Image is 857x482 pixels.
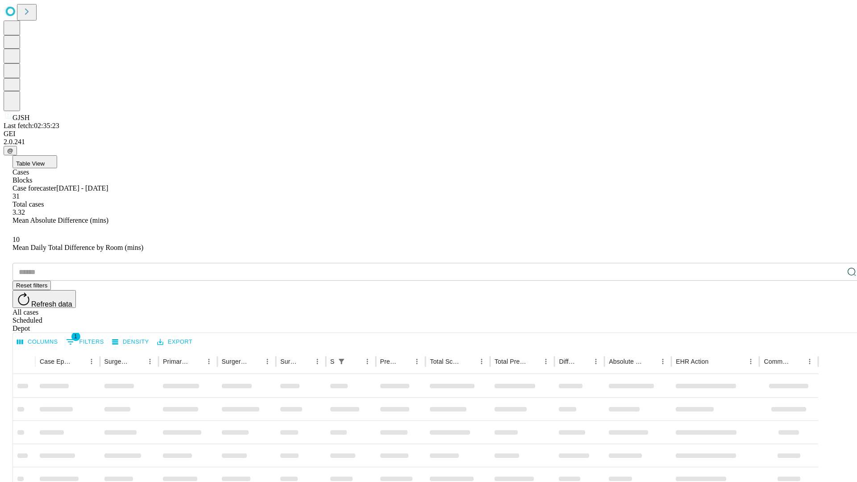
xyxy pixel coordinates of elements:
div: GEI [4,130,853,138]
span: Mean Daily Total Difference by Room (mins) [12,244,143,251]
button: Sort [131,355,144,368]
span: Last fetch: 02:35:23 [4,122,59,129]
button: Density [110,335,151,349]
span: Total cases [12,200,44,208]
button: Menu [475,355,488,368]
span: Mean Absolute Difference (mins) [12,216,108,224]
button: Menu [144,355,156,368]
span: 3.32 [12,208,25,216]
span: @ [7,147,13,154]
div: Absolute Difference [609,358,643,365]
button: Reset filters [12,281,51,290]
button: Show filters [335,355,348,368]
div: Predicted In Room Duration [380,358,398,365]
div: Scheduled In Room Duration [330,358,334,365]
div: 2.0.241 [4,138,853,146]
button: Menu [85,355,98,368]
button: Select columns [15,335,60,349]
button: Sort [644,355,657,368]
span: Reset filters [16,282,47,289]
button: Sort [577,355,590,368]
button: Menu [540,355,552,368]
span: GJSH [12,114,29,121]
button: Refresh data [12,290,76,308]
span: 1 [71,332,80,341]
button: Sort [299,355,311,368]
button: Sort [709,355,722,368]
button: Sort [398,355,411,368]
button: Sort [527,355,540,368]
button: Sort [349,355,361,368]
button: Menu [803,355,816,368]
button: Sort [791,355,803,368]
span: [DATE] - [DATE] [56,184,108,192]
button: Menu [261,355,274,368]
button: Menu [745,355,757,368]
div: Difference [559,358,576,365]
span: Refresh data [31,300,72,308]
button: Menu [311,355,324,368]
button: Sort [190,355,203,368]
div: Primary Service [163,358,189,365]
div: Surgery Name [222,358,248,365]
div: 1 active filter [335,355,348,368]
div: EHR Action [676,358,708,365]
button: Menu [657,355,669,368]
div: Comments [764,358,790,365]
button: Table View [12,155,57,168]
div: Total Scheduled Duration [430,358,462,365]
span: Case forecaster [12,184,56,192]
div: Total Predicted Duration [495,358,527,365]
button: @ [4,146,17,155]
button: Sort [463,355,475,368]
button: Sort [249,355,261,368]
span: 31 [12,192,20,200]
button: Sort [73,355,85,368]
div: Surgeon Name [104,358,130,365]
button: Export [155,335,195,349]
button: Show filters [64,335,106,349]
button: Menu [411,355,423,368]
div: Case Epic Id [40,358,72,365]
button: Menu [203,355,215,368]
button: Menu [361,355,374,368]
span: Table View [16,160,45,167]
button: Menu [590,355,602,368]
span: 10 [12,236,20,243]
div: Surgery Date [280,358,298,365]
